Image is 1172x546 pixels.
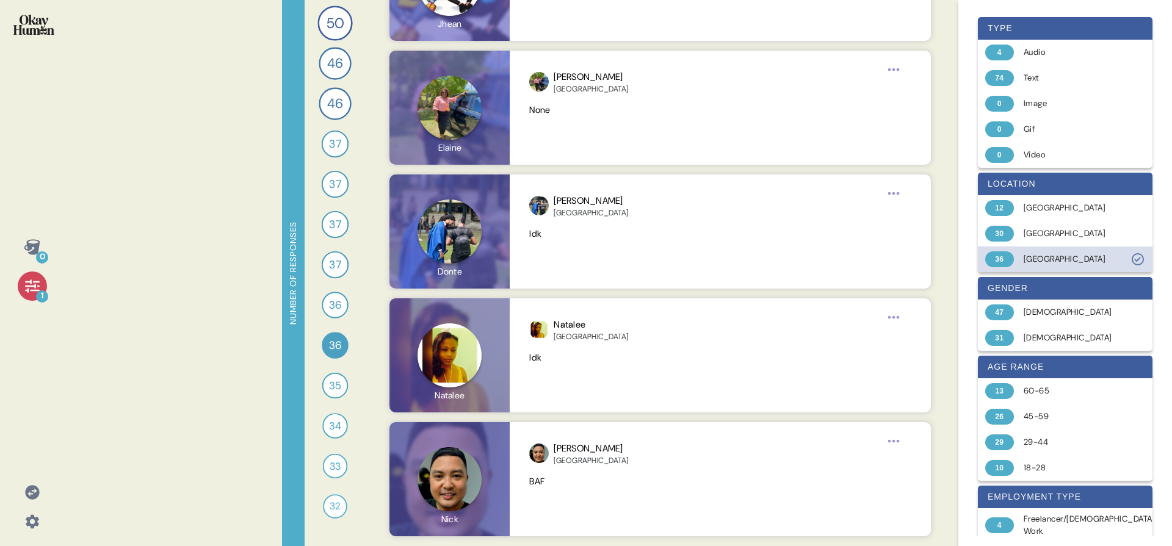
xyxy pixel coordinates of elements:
img: okayhuman.3b1b6348.png [13,15,54,35]
div: 60-65 [1024,385,1121,397]
div: [GEOGRAPHIC_DATA] [554,332,628,342]
div: 31 [985,330,1014,346]
div: [GEOGRAPHIC_DATA] [554,456,628,465]
div: [GEOGRAPHIC_DATA] [1024,253,1121,265]
div: [GEOGRAPHIC_DATA] [554,208,628,218]
img: profilepic_24441166688879841.jpg [529,196,549,215]
span: None [529,104,550,115]
div: 4 [985,45,1014,60]
div: 26 [985,409,1014,425]
span: 33 [330,459,341,474]
div: location [978,173,1152,195]
span: 32 [330,499,340,514]
div: gender [978,277,1152,300]
div: 0 [985,121,1014,137]
span: 36 [329,297,342,314]
div: 36 [985,251,1014,267]
div: 74 [985,70,1014,86]
div: [GEOGRAPHIC_DATA] [1024,228,1121,240]
div: 12 [985,200,1014,216]
span: 37 [329,176,341,192]
div: 45-59 [1024,411,1121,423]
div: 1 [36,290,48,303]
span: 50 [327,12,344,34]
div: 18-28 [1024,462,1121,474]
div: 13 [985,383,1014,399]
div: 0 [985,147,1014,163]
div: [PERSON_NAME] [554,70,628,84]
span: Idk [529,352,541,363]
div: Natalee [554,318,628,332]
span: BAF [529,476,544,487]
span: 46 [327,94,344,114]
div: 0 [985,96,1014,112]
span: Idk [529,228,541,239]
div: Video [1024,149,1121,161]
img: profilepic_31168782842766207.jpg [529,444,549,463]
div: Image [1024,98,1121,110]
div: 4 [985,517,1014,533]
div: 29 [985,434,1014,450]
div: 30 [985,226,1014,242]
span: 34 [329,418,341,434]
div: [PERSON_NAME] [554,442,628,456]
img: profilepic_24192221807147463.jpg [529,72,549,92]
div: Text [1024,72,1121,84]
div: [GEOGRAPHIC_DATA] [554,84,628,94]
div: [GEOGRAPHIC_DATA] [1024,202,1121,214]
span: 37 [329,216,341,232]
div: [DEMOGRAPHIC_DATA] [1024,306,1121,318]
span: 37 [329,256,341,273]
div: Freelancer/[DEMOGRAPHIC_DATA] Work [1024,513,1156,538]
div: [DEMOGRAPHIC_DATA] [1024,332,1121,344]
div: Gif [1024,123,1121,135]
span: 35 [329,378,341,393]
div: [PERSON_NAME] [554,194,628,208]
div: type [978,17,1152,40]
div: employment type [978,486,1152,508]
div: 47 [985,304,1014,320]
span: 36 [329,337,342,354]
div: 0 [36,251,48,264]
span: 37 [329,135,341,152]
div: age range [978,356,1152,378]
img: profilepic_25157255053880315.jpg [529,320,549,339]
div: Audio [1024,46,1121,59]
div: 29-44 [1024,436,1121,448]
span: 46 [327,54,344,74]
div: 10 [985,460,1014,476]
